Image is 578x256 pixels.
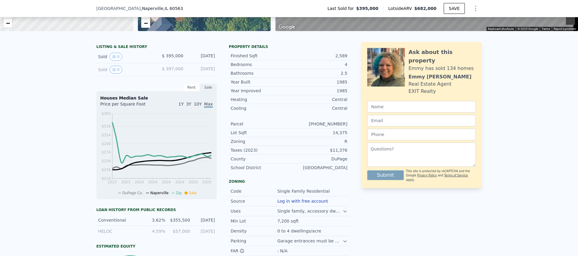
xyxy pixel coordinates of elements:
[231,96,289,103] div: Heating
[231,208,277,214] div: Uses
[231,70,289,76] div: Bathrooms
[186,102,191,106] span: 3Y
[144,217,165,223] div: 3.62%
[108,180,117,184] tspan: 2023
[98,66,152,74] div: Sold
[101,150,111,154] tspan: $274
[289,62,347,68] div: 4
[176,191,182,195] span: Zip
[367,101,476,112] input: Name
[542,27,550,30] a: Terms
[388,5,414,11] span: Lotside ARV
[101,133,111,137] tspan: $314
[110,66,122,74] button: View historical data
[188,53,215,61] div: [DATE]
[200,84,217,91] div: Sale
[277,218,300,224] div: 7,200 sqft
[96,207,217,212] div: Loan history from public records
[289,70,347,76] div: 2.5
[162,53,183,58] span: $ 395,000
[98,53,152,61] div: Sold
[406,169,476,182] div: This site is protected by reCAPTCHA and the Google and apply.
[566,16,575,25] button: Zoom out
[6,19,10,27] span: −
[148,180,157,184] tspan: 2024
[367,129,476,140] input: Phone
[3,19,12,28] a: Zoom out
[169,228,190,234] div: $57,000
[554,27,576,30] a: Report a problem
[277,23,297,31] a: Open this area in Google Maps (opens a new window)
[367,170,404,180] button: Submit
[141,19,150,28] a: Zoom out
[96,44,217,50] div: LISTING & SALE HISTORY
[189,180,198,184] tspan: 2025
[231,188,277,194] div: Code
[409,88,436,95] div: EXIT Realty
[175,180,185,184] tspan: 2024
[194,102,202,106] span: 10Y
[277,199,328,204] button: Log in with free account
[231,105,289,111] div: Cooling
[414,6,437,11] span: $682,000
[231,218,277,224] div: Min Lot
[444,3,465,14] button: SAVE
[277,248,289,254] div: : N/A
[144,228,165,234] div: 4.59%
[179,102,184,106] span: 1Y
[231,130,289,136] div: Lot Sqft
[100,95,213,101] div: Houses Median Sale
[229,44,349,49] div: Property details
[409,73,471,81] div: Emmy [PERSON_NAME]
[96,244,217,249] div: Estimated Equity
[231,62,289,68] div: Bedrooms
[110,53,122,61] button: View historical data
[101,142,111,146] tspan: $294
[289,165,347,171] div: [GEOGRAPHIC_DATA]
[356,5,378,11] span: $395,000
[289,156,347,162] div: DuPage
[231,198,277,204] div: Source
[231,147,289,153] div: Taxes (2023)
[231,248,277,254] div: FAR
[289,88,347,94] div: 1985
[231,138,289,144] div: Zoning
[289,147,347,153] div: $11,376
[101,112,111,116] tspan: $363
[328,5,356,11] span: Last Sold for
[98,217,141,223] div: Conventional
[231,156,289,162] div: County
[122,191,143,195] span: DuPage Co.
[229,179,349,184] div: Zoning
[289,53,347,59] div: 2,589
[194,217,215,223] div: [DATE]
[277,228,322,234] div: 0 to 4 dwellings/acre
[188,66,215,74] div: [DATE]
[101,168,111,172] tspan: $234
[289,121,347,127] div: [PHONE_NUMBER]
[163,6,183,11] span: , IL 60563
[289,130,347,136] div: 14,375
[289,79,347,85] div: 1985
[194,228,215,234] div: [DATE]
[231,79,289,85] div: Year Built
[121,180,131,184] tspan: 2023
[169,217,190,223] div: $355,500
[141,5,183,11] span: , Naperville
[204,102,213,108] span: Max
[162,180,171,184] tspan: 2024
[289,105,347,111] div: Central
[231,228,277,234] div: Density
[100,101,157,111] div: Price per Square Foot
[277,208,343,214] div: Single family, accessory dwelling unit, manufactured housing, planned residential developments, m...
[135,180,144,184] tspan: 2024
[101,159,111,163] tspan: $254
[98,228,141,234] div: HELOC
[289,138,347,144] div: R
[367,115,476,126] input: Email
[150,191,169,195] span: Naperville
[96,5,141,11] span: [GEOGRAPHIC_DATA]
[417,174,437,177] a: Privacy Policy
[162,66,183,71] span: $ 397,000
[277,238,343,244] div: Garage entrances must be set back 20 ft from the front property line.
